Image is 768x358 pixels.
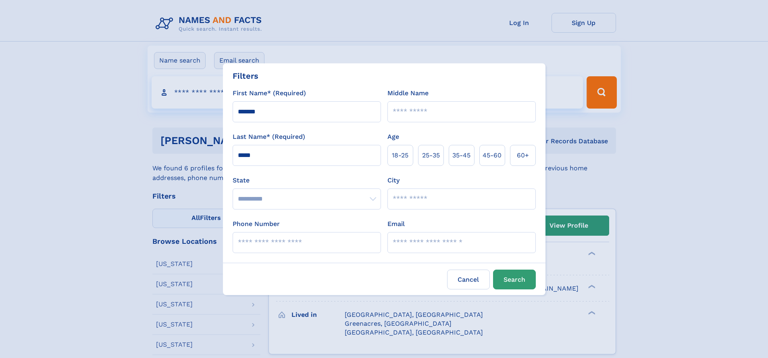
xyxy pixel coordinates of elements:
span: 60+ [517,151,529,160]
label: Cancel [447,270,490,289]
label: Phone Number [233,219,280,229]
label: Email [387,219,405,229]
label: Age [387,132,399,142]
div: Filters [233,70,258,82]
button: Search [493,270,536,289]
label: Last Name* (Required) [233,132,305,142]
label: Middle Name [387,88,429,98]
span: 18‑25 [392,151,408,160]
label: First Name* (Required) [233,88,306,98]
label: State [233,176,381,185]
span: 45‑60 [483,151,502,160]
label: City [387,176,400,185]
span: 25‑35 [422,151,440,160]
span: 35‑45 [452,151,470,160]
